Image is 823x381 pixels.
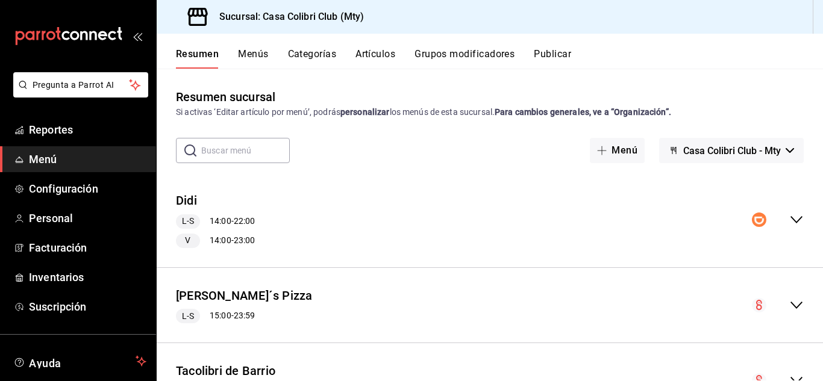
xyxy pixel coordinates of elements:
button: Menú [590,138,645,163]
button: Tacolibri de Barrio [176,362,275,380]
h3: Sucursal: Casa Colibri Club (Mty) [210,10,364,24]
button: Publicar [534,48,571,69]
div: collapse-menu-row [157,182,823,258]
button: Resumen [176,48,219,69]
div: Resumen sucursal [176,88,275,106]
button: Pregunta a Parrot AI [13,72,148,98]
span: L-S [177,215,199,228]
span: Suscripción [29,299,146,315]
div: Si activas ‘Editar artículo por menú’, podrás los menús de esta sucursal. [176,106,804,119]
strong: personalizar [340,107,390,117]
strong: Para cambios generales, ve a “Organización”. [495,107,671,117]
div: 15:00 - 23:59 [176,309,313,323]
span: Facturación [29,240,146,256]
button: open_drawer_menu [133,31,142,41]
button: Artículos [355,48,395,69]
span: Menú [29,151,146,167]
input: Buscar menú [201,138,290,163]
span: Pregunta a Parrot AI [33,79,130,91]
button: Menús [238,48,268,69]
button: Didi [176,192,197,209]
div: 14:00 - 22:00 [176,214,255,229]
button: Casa Colibri Club - Mty [659,138,804,163]
span: Casa Colibri Club - Mty [683,145,781,156]
a: Pregunta a Parrot AI [8,87,148,100]
div: 14:00 - 23:00 [176,234,255,248]
span: L-S [177,310,199,323]
span: V [180,234,195,247]
button: Grupos modificadores [415,48,515,69]
div: navigation tabs [176,48,823,69]
span: Configuración [29,181,146,197]
button: [PERSON_NAME]´s Pizza [176,287,313,305]
span: Inventarios [29,269,146,285]
button: Categorías [288,48,337,69]
span: Reportes [29,122,146,138]
div: collapse-menu-row [157,277,823,333]
span: Personal [29,210,146,226]
span: Ayuda [29,354,131,368]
